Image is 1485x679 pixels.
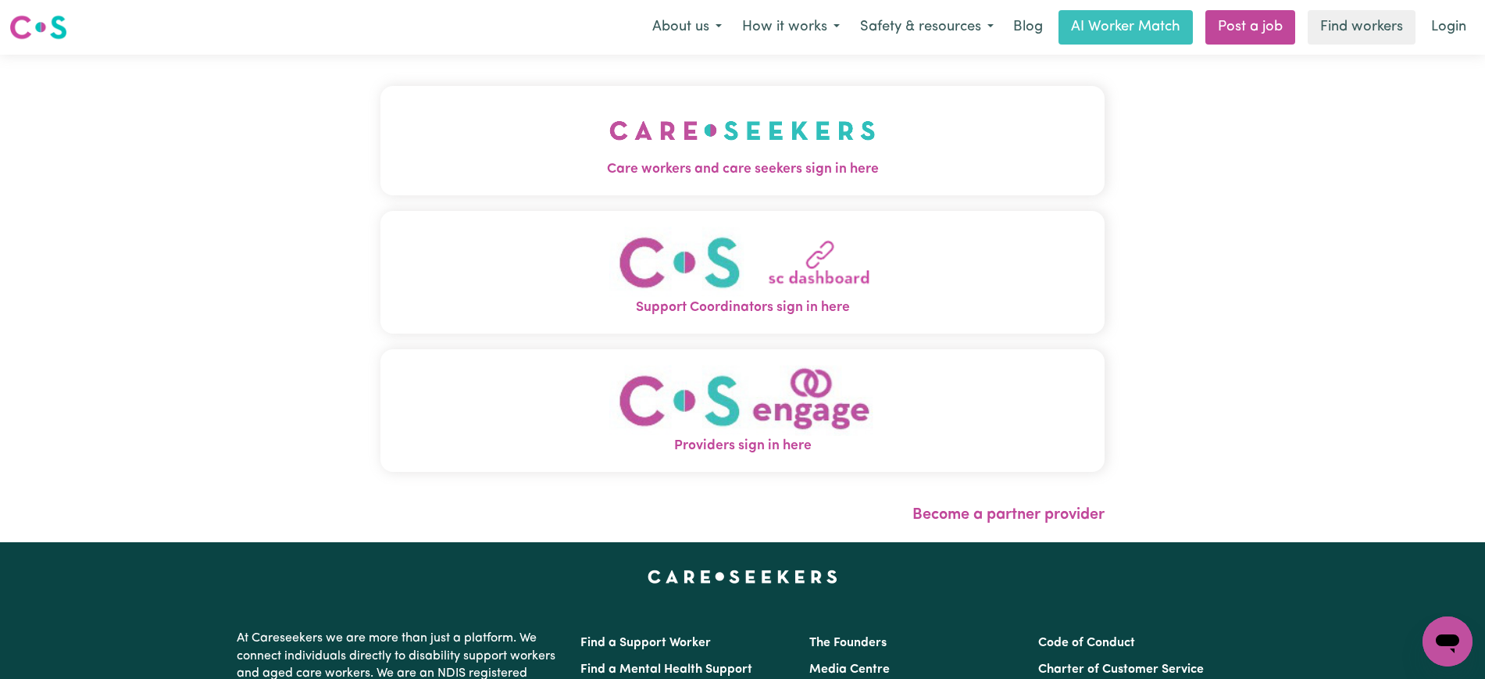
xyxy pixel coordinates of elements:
span: Care workers and care seekers sign in here [380,159,1105,180]
a: Careseekers logo [9,9,67,45]
span: Support Coordinators sign in here [380,298,1105,318]
a: Find workers [1308,10,1415,45]
a: Login [1422,10,1476,45]
a: Charter of Customer Service [1038,663,1204,676]
a: Media Centre [809,663,890,676]
button: How it works [732,11,850,44]
a: Post a job [1205,10,1295,45]
a: Find a Support Worker [580,637,711,649]
iframe: Button to launch messaging window [1423,616,1473,666]
a: AI Worker Match [1058,10,1193,45]
span: Providers sign in here [380,436,1105,456]
button: Safety & resources [850,11,1004,44]
a: Careseekers home page [648,570,837,583]
button: Providers sign in here [380,349,1105,472]
button: Care workers and care seekers sign in here [380,86,1105,195]
a: Blog [1004,10,1052,45]
button: About us [642,11,732,44]
a: Code of Conduct [1038,637,1135,649]
a: Become a partner provider [912,507,1105,523]
a: The Founders [809,637,887,649]
button: Support Coordinators sign in here [380,211,1105,334]
img: Careseekers logo [9,13,67,41]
